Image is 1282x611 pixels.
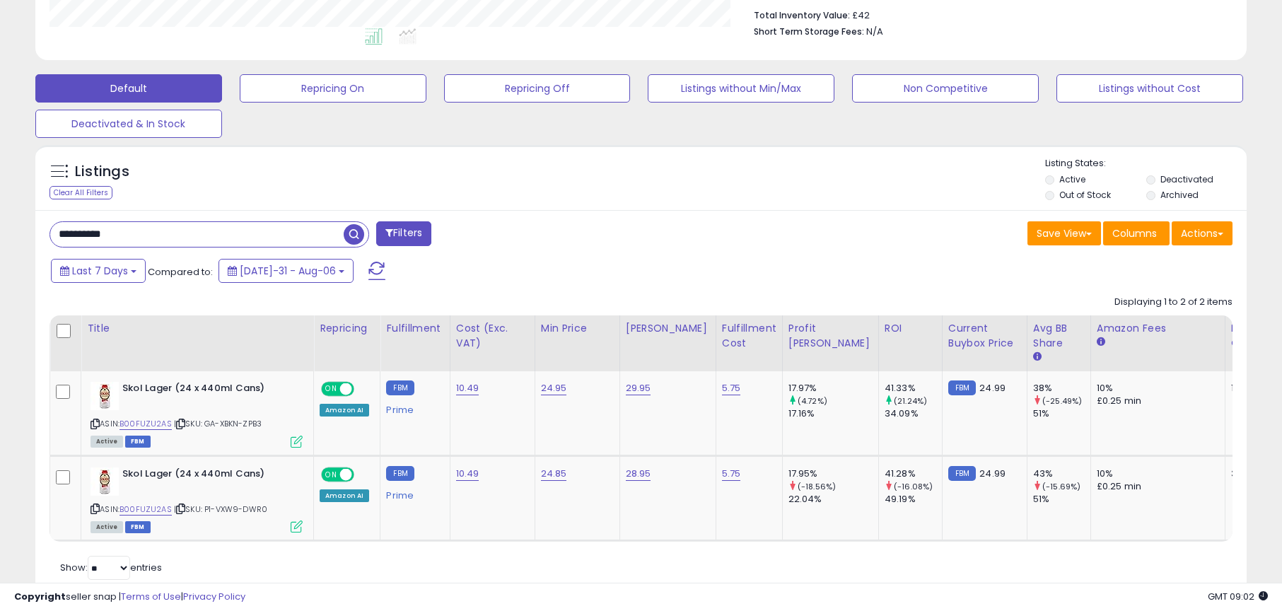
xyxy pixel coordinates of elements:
[183,590,245,603] a: Privacy Policy
[788,382,878,395] div: 17.97%
[60,561,162,574] span: Show: entries
[14,590,66,603] strong: Copyright
[1114,296,1233,309] div: Displaying 1 to 2 of 2 items
[1160,173,1213,185] label: Deactivated
[386,466,414,481] small: FBM
[51,259,146,283] button: Last 7 Days
[35,110,222,138] button: Deactivated & In Stock
[456,381,479,395] a: 10.49
[1208,590,1268,603] span: 2025-08-18 09:02 GMT
[320,489,369,502] div: Amazon AI
[1231,382,1275,395] div: 1
[122,467,294,484] b: Skol Lager (24 x 440ml Cans)
[386,399,438,416] div: Prime
[456,321,529,351] div: Cost (Exc. VAT)
[626,381,651,395] a: 29.95
[174,504,267,515] span: | SKU: P1-VXW9-DWR0
[240,264,336,278] span: [DATE]-31 - Aug-06
[91,382,303,446] div: ASIN:
[125,521,151,533] span: FBM
[885,493,942,506] div: 49.19%
[1231,321,1280,351] div: Fulfillable Quantity
[722,381,741,395] a: 5.75
[1097,480,1214,493] div: £0.25 min
[322,468,340,480] span: ON
[788,321,873,351] div: Profit [PERSON_NAME]
[1042,395,1082,407] small: (-25.49%)
[1172,221,1233,245] button: Actions
[1097,395,1214,407] div: £0.25 min
[788,493,878,506] div: 22.04%
[120,418,172,430] a: B00FUZU2AS
[35,74,222,103] button: Default
[788,407,878,420] div: 17.16%
[444,74,631,103] button: Repricing Off
[121,590,181,603] a: Terms of Use
[1033,467,1090,480] div: 43%
[1059,189,1111,201] label: Out of Stock
[456,467,479,481] a: 10.49
[1033,351,1042,363] small: Avg BB Share.
[122,382,294,399] b: Skol Lager (24 x 440ml Cans)
[14,590,245,604] div: seller snap | |
[626,467,651,481] a: 28.95
[894,481,933,492] small: (-16.08%)
[352,383,375,395] span: OFF
[788,467,878,480] div: 17.95%
[1097,382,1214,395] div: 10%
[1033,382,1090,395] div: 38%
[1033,321,1085,351] div: Avg BB Share
[320,404,369,417] div: Amazon AI
[240,74,426,103] button: Repricing On
[386,321,443,336] div: Fulfillment
[91,521,123,533] span: All listings currently available for purchase on Amazon
[148,265,213,279] span: Compared to:
[948,380,976,395] small: FBM
[1033,493,1090,506] div: 51%
[386,380,414,395] small: FBM
[91,467,119,496] img: 41rnaesVYjL._SL40_.jpg
[979,381,1006,395] span: 24.99
[885,321,936,336] div: ROI
[91,436,123,448] span: All listings currently available for purchase on Amazon
[1112,226,1157,240] span: Columns
[1059,173,1085,185] label: Active
[376,221,431,246] button: Filters
[72,264,128,278] span: Last 7 Days
[125,436,151,448] span: FBM
[541,321,614,336] div: Min Price
[322,383,340,395] span: ON
[541,381,567,395] a: 24.95
[174,418,262,429] span: | SKU: GA-XBKN-ZPB3
[1042,481,1080,492] small: (-15.69%)
[626,321,710,336] div: [PERSON_NAME]
[1231,467,1275,480] div: 3
[648,74,834,103] button: Listings without Min/Max
[798,481,836,492] small: (-18.56%)
[1056,74,1243,103] button: Listings without Cost
[1045,157,1247,170] p: Listing States:
[885,407,942,420] div: 34.09%
[75,162,129,182] h5: Listings
[91,382,119,410] img: 41rnaesVYjL._SL40_.jpg
[798,395,827,407] small: (4.72%)
[1033,407,1090,420] div: 51%
[948,321,1021,351] div: Current Buybox Price
[754,6,1222,23] li: £42
[541,467,567,481] a: 24.85
[754,9,850,21] b: Total Inventory Value:
[120,504,172,516] a: B00FUZU2AS
[948,466,976,481] small: FBM
[979,467,1006,480] span: 24.99
[352,468,375,480] span: OFF
[866,25,883,38] span: N/A
[218,259,354,283] button: [DATE]-31 - Aug-06
[722,321,776,351] div: Fulfillment Cost
[91,467,303,532] div: ASIN:
[722,467,741,481] a: 5.75
[1097,336,1105,349] small: Amazon Fees.
[885,467,942,480] div: 41.28%
[894,395,927,407] small: (21.24%)
[1097,321,1219,336] div: Amazon Fees
[320,321,374,336] div: Repricing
